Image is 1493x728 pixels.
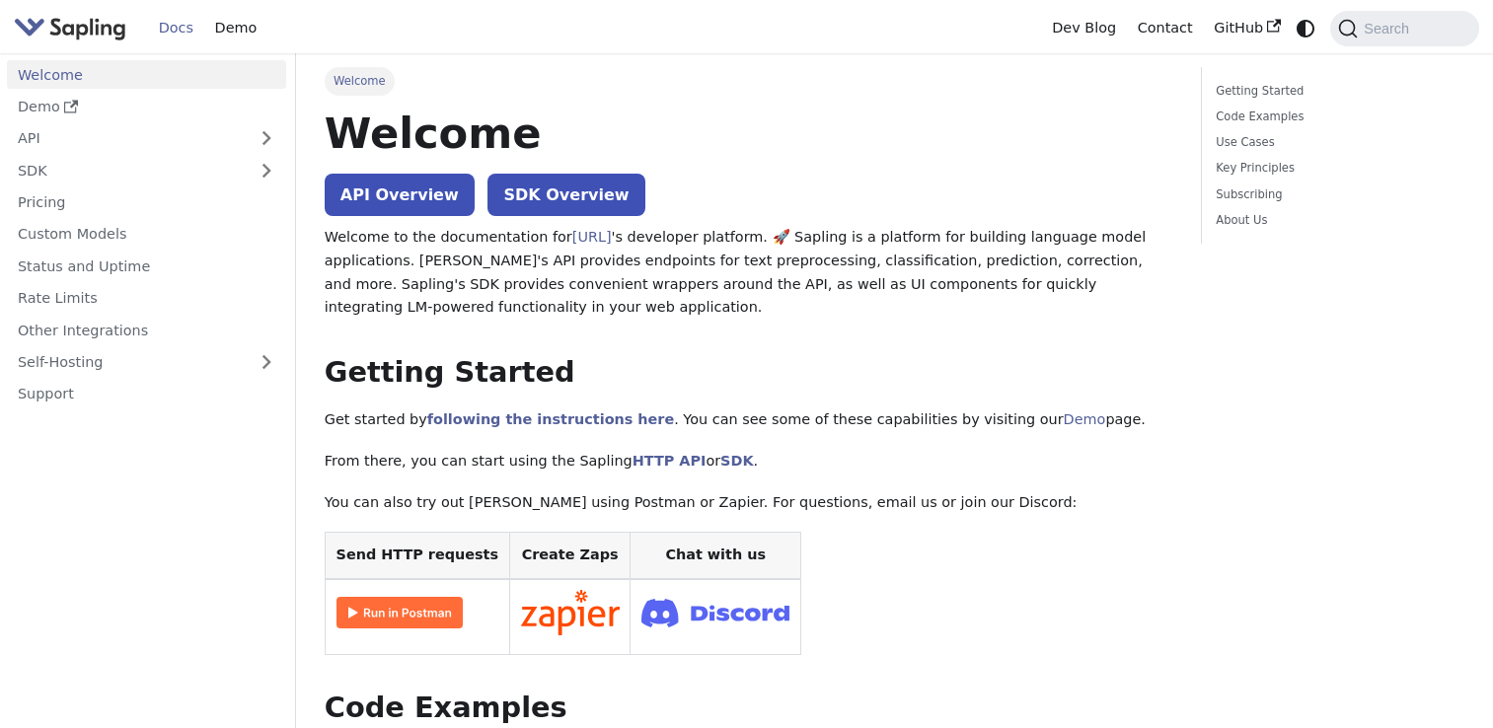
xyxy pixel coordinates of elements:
a: Getting Started [1216,82,1457,101]
a: Demo [7,93,286,121]
button: Expand sidebar category 'SDK' [247,156,286,184]
span: Welcome [325,67,395,95]
nav: Breadcrumbs [325,67,1172,95]
h2: Code Examples [325,691,1172,726]
img: Join Discord [641,593,789,633]
a: Use Cases [1216,133,1457,152]
button: Switch between dark and light mode (currently system mode) [1292,14,1320,42]
button: Search (Command+K) [1330,11,1478,46]
a: Other Integrations [7,316,286,344]
a: Docs [148,13,204,43]
a: Contact [1127,13,1204,43]
p: From there, you can start using the Sapling or . [325,450,1172,473]
a: Demo [1064,411,1106,427]
p: Welcome to the documentation for 's developer platform. 🚀 Sapling is a platform for building lang... [325,226,1172,320]
a: Pricing [7,188,286,217]
span: Search [1358,21,1421,36]
a: GitHub [1203,13,1291,43]
h2: Getting Started [325,355,1172,391]
img: Connect in Zapier [521,590,620,635]
a: SDK Overview [487,174,644,216]
a: Key Principles [1216,159,1457,178]
th: Chat with us [631,533,801,579]
img: Sapling.ai [14,14,126,42]
a: Welcome [7,60,286,89]
a: Rate Limits [7,284,286,313]
a: About Us [1216,211,1457,230]
a: Sapling.aiSapling.ai [14,14,133,42]
a: API [7,124,247,153]
th: Send HTTP requests [325,533,509,579]
a: Status and Uptime [7,252,286,280]
a: Self-Hosting [7,348,286,377]
a: Support [7,380,286,408]
a: Subscribing [1216,185,1457,204]
button: Expand sidebar category 'API' [247,124,286,153]
p: You can also try out [PERSON_NAME] using Postman or Zapier. For questions, email us or join our D... [325,491,1172,515]
img: Run in Postman [336,597,463,628]
a: SDK [720,453,753,469]
a: SDK [7,156,247,184]
a: following the instructions here [427,411,674,427]
a: Dev Blog [1041,13,1126,43]
a: Demo [204,13,267,43]
a: HTTP API [633,453,707,469]
a: Custom Models [7,220,286,249]
h1: Welcome [325,107,1172,160]
a: [URL] [572,229,612,245]
th: Create Zaps [509,533,631,579]
p: Get started by . You can see some of these capabilities by visiting our page. [325,408,1172,432]
a: API Overview [325,174,475,216]
a: Code Examples [1216,108,1457,126]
